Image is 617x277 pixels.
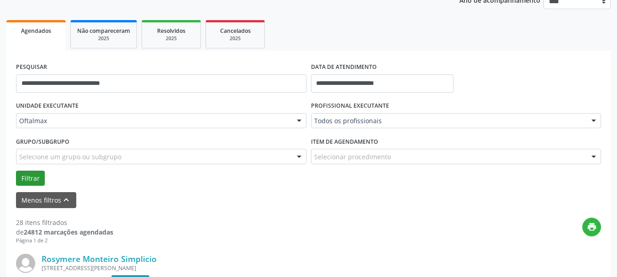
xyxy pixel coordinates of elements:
div: 2025 [77,35,130,42]
div: de [16,227,113,237]
span: Selecionar procedimento [314,152,391,162]
label: Grupo/Subgrupo [16,135,69,149]
div: 2025 [212,35,258,42]
span: Não compareceram [77,27,130,35]
span: Resolvidos [157,27,185,35]
span: Cancelados [220,27,251,35]
button: Menos filtroskeyboard_arrow_up [16,192,76,208]
div: Página 1 de 2 [16,237,113,245]
span: Todos os profissionais [314,116,583,125]
label: Item de agendamento [311,135,378,149]
strong: 24812 marcações agendadas [24,228,113,236]
button: print [582,218,601,236]
label: UNIDADE EXECUTANTE [16,99,79,113]
button: Filtrar [16,171,45,186]
a: Rosymere Monteiro Simplicio [42,254,157,264]
i: keyboard_arrow_up [61,195,71,205]
span: Agendados [21,27,51,35]
label: PROFISSIONAL EXECUTANTE [311,99,389,113]
div: [STREET_ADDRESS][PERSON_NAME] [42,264,464,272]
img: img [16,254,35,273]
i: print [587,222,597,232]
label: DATA DE ATENDIMENTO [311,60,377,74]
div: 28 itens filtrados [16,218,113,227]
label: PESQUISAR [16,60,47,74]
span: Oftalmax [19,116,288,125]
span: Selecione um grupo ou subgrupo [19,152,121,162]
div: 2025 [148,35,194,42]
